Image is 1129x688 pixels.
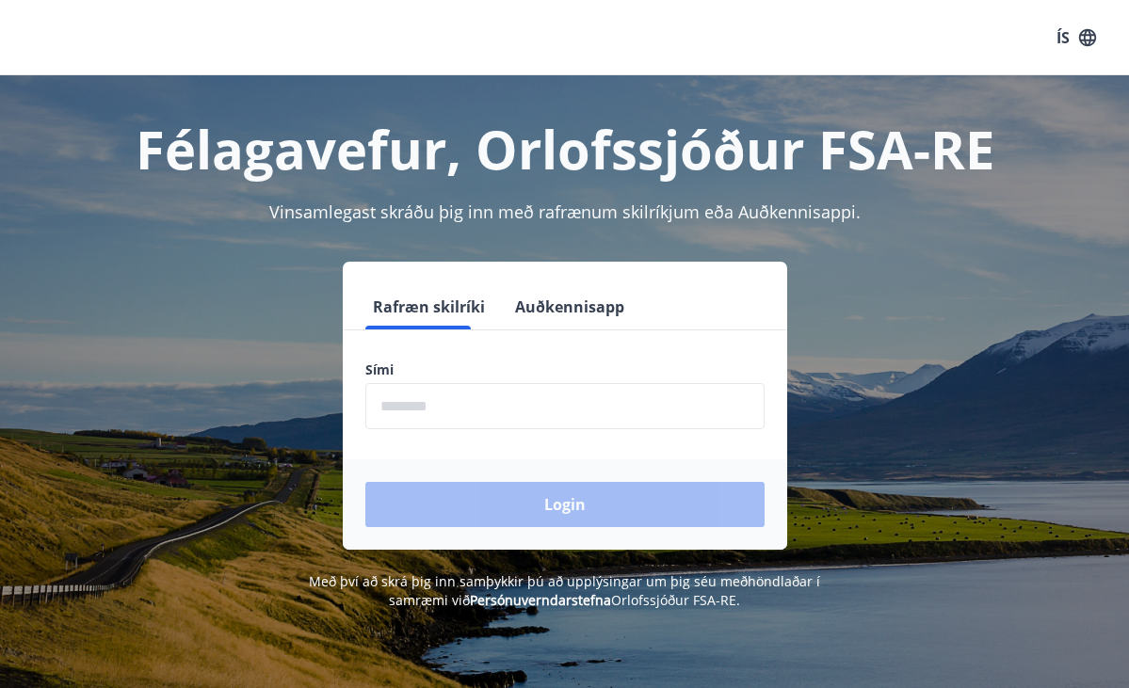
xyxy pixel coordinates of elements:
[1046,21,1106,55] button: ÍS
[508,284,632,329] button: Auðkennisapp
[365,360,765,379] label: Sími
[23,113,1106,184] h1: Félagavefur, Orlofssjóður FSA-RE
[309,572,820,609] span: Með því að skrá þig inn samþykkir þú að upplýsingar um þig séu meðhöndlaðar í samræmi við Orlofss...
[269,200,861,223] span: Vinsamlegast skráðu þig inn með rafrænum skilríkjum eða Auðkennisappi.
[470,591,611,609] a: Persónuverndarstefna
[365,284,492,329] button: Rafræn skilríki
